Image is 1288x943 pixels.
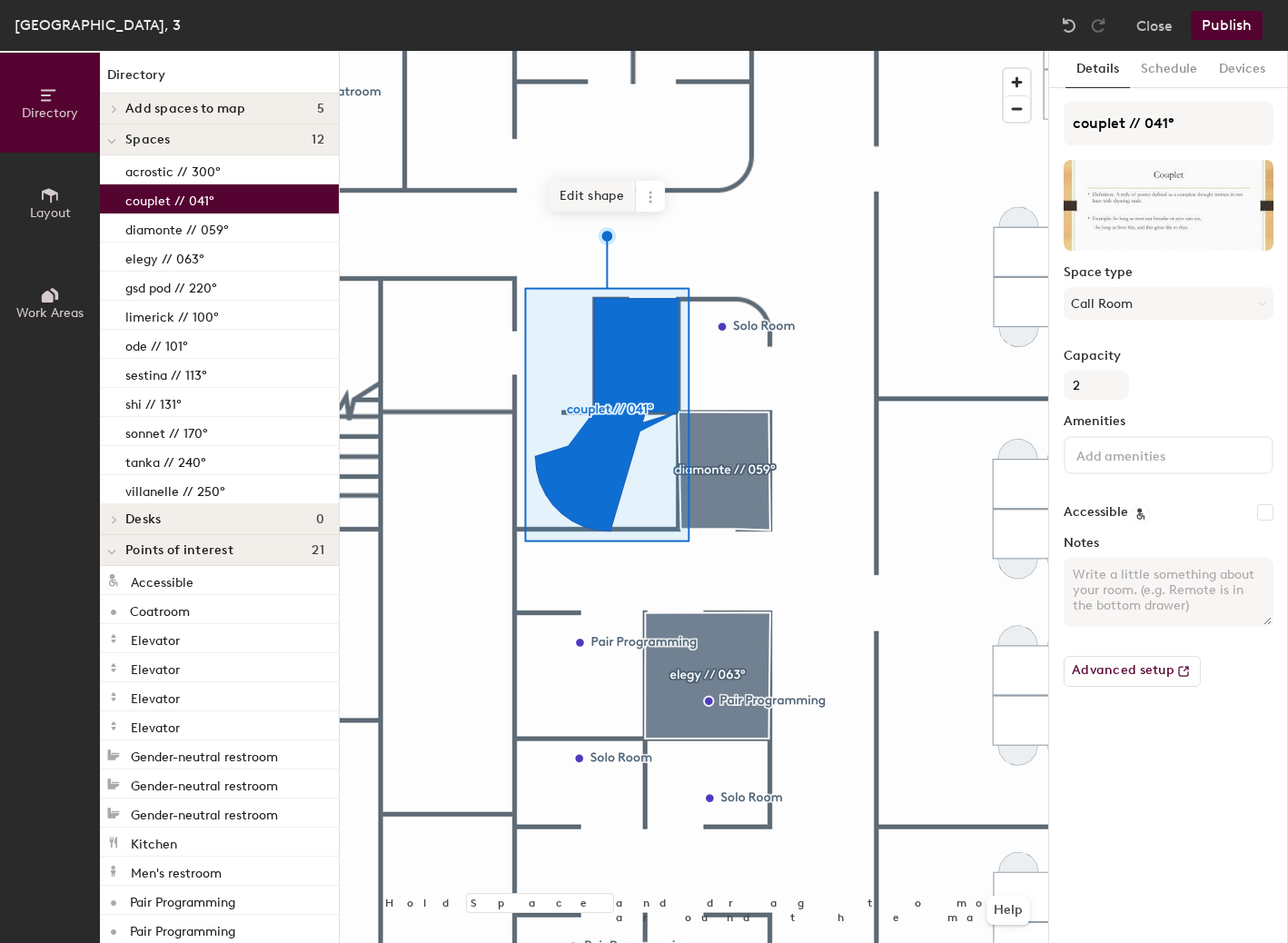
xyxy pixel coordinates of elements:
[131,831,177,852] p: Kitchen
[131,715,180,736] p: Elevator
[15,14,181,36] div: [GEOGRAPHIC_DATA], 3
[1064,505,1128,520] label: Accessible
[1064,265,1273,280] label: Space type
[1064,536,1273,551] label: Notes
[1208,51,1276,88] button: Devices
[125,102,246,116] span: Add spaces to map
[1136,11,1173,40] button: Close
[125,479,225,500] p: villanelle // 250°
[316,512,324,527] span: 0
[16,305,84,321] span: Work Areas
[130,889,235,910] p: Pair Programming
[1060,16,1078,35] img: Undo
[1064,287,1273,320] button: Call Room
[549,181,636,212] span: Edit shape
[125,133,171,147] span: Spaces
[986,896,1030,925] button: Help
[131,657,180,678] p: Elevator
[22,105,78,121] span: Directory
[1064,656,1201,687] button: Advanced setup
[1064,160,1273,251] img: The space named couplet // 041°
[125,304,219,325] p: limerick // 100°
[125,543,233,558] span: Points of interest
[100,65,339,94] h1: Directory
[1130,51,1208,88] button: Schedule
[1089,16,1107,35] img: Redo
[125,333,188,354] p: ode // 101°
[125,188,214,209] p: couplet // 041°
[125,512,161,527] span: Desks
[131,628,180,649] p: Elevator
[125,450,206,471] p: tanka // 240°
[125,392,182,412] p: shi // 131°
[30,205,71,221] span: Layout
[130,599,190,620] p: Coatroom
[1073,443,1236,465] input: Add amenities
[1064,414,1273,429] label: Amenities
[1065,51,1130,88] button: Details
[130,918,235,939] p: Pair Programming
[1064,349,1273,363] label: Capacity
[125,217,229,238] p: diamonte // 059°
[125,362,207,383] p: sestina // 113°
[131,744,278,765] p: Gender-neutral restroom
[131,570,193,591] p: Accessible
[125,421,208,442] p: sonnet // 170°
[317,102,324,116] span: 5
[131,686,180,707] p: Elevator
[312,543,324,558] span: 21
[312,133,324,147] span: 12
[131,773,278,794] p: Gender-neutral restroom
[125,159,221,180] p: acrostic // 300°
[131,860,222,881] p: Men's restroom
[131,802,278,823] p: Gender-neutral restroom
[125,246,204,267] p: elegy // 063°
[125,275,217,296] p: gsd pod // 220°
[1191,11,1263,40] button: Publish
